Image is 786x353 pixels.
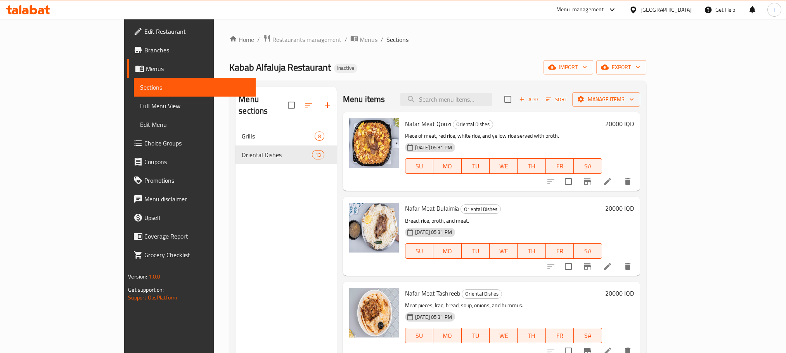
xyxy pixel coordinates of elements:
[381,35,383,44] li: /
[134,97,255,115] a: Full Menu View
[334,64,357,73] div: Inactive
[453,120,493,129] span: Oriental Dishes
[546,158,574,174] button: FR
[405,328,433,343] button: SU
[127,41,255,59] a: Branches
[577,330,599,341] span: SA
[433,243,461,259] button: MO
[134,115,255,134] a: Edit Menu
[272,35,341,44] span: Restaurants management
[229,59,331,76] span: Kabab Alfaluja Restaurant
[127,152,255,171] a: Coupons
[618,257,637,276] button: delete
[134,78,255,97] a: Sections
[618,172,637,191] button: delete
[490,158,518,174] button: WE
[462,289,502,298] span: Oriental Dishes
[149,272,161,282] span: 1.0.0
[493,246,514,257] span: WE
[349,118,399,168] img: Nafar Meat Qouzi
[462,289,502,299] div: Oriental Dishes
[493,161,514,172] span: WE
[349,203,399,253] img: Nafar Meat Dulaimia
[433,328,461,343] button: MO
[560,173,577,190] span: Select to update
[409,330,430,341] span: SU
[544,60,593,74] button: import
[602,62,640,72] span: export
[412,228,455,236] span: [DATE] 05:31 PM
[518,243,545,259] button: TH
[242,150,312,159] span: Oriental Dishes
[312,150,324,159] div: items
[461,204,501,214] div: Oriental Dishes
[462,328,490,343] button: TU
[521,330,542,341] span: TH
[560,258,577,275] span: Select to update
[405,131,602,141] p: Piece of meat, red rice, white rice, and yellow rice served with broth.
[144,232,249,241] span: Coverage Report
[541,93,572,106] span: Sort items
[578,257,597,276] button: Branch-specific-item
[774,5,775,14] span: l
[405,118,451,130] span: Nafar Meat Qouzi
[257,35,260,44] li: /
[140,120,249,129] span: Edit Menu
[490,328,518,343] button: WE
[386,35,409,44] span: Sections
[521,246,542,257] span: TH
[144,157,249,166] span: Coupons
[433,158,461,174] button: MO
[127,227,255,246] a: Coverage Report
[577,161,599,172] span: SA
[235,145,337,164] div: Oriental Dishes13
[603,262,612,271] a: Edit menu item
[283,97,300,113] span: Select all sections
[577,246,599,257] span: SA
[140,101,249,111] span: Full Menu View
[144,27,249,36] span: Edit Restaurant
[574,328,602,343] button: SA
[516,93,541,106] button: Add
[235,127,337,145] div: Grills8
[144,138,249,148] span: Choice Groups
[549,330,571,341] span: FR
[596,60,646,74] button: export
[360,35,377,44] span: Menus
[546,95,567,104] span: Sort
[574,243,602,259] button: SA
[405,216,602,226] p: Bread, rice, broth, and meat.
[350,35,377,45] a: Menus
[405,301,602,310] p: Meat pieces, Iraqi bread, soup, onions, and hummus.
[605,203,634,214] h6: 20000 IQD
[605,118,634,129] h6: 20000 IQD
[345,35,347,44] li: /
[572,92,640,107] button: Manage items
[462,243,490,259] button: TU
[127,190,255,208] a: Menu disclaimer
[239,93,288,117] h2: Menu sections
[465,330,486,341] span: TU
[412,313,455,321] span: [DATE] 05:31 PM
[493,330,514,341] span: WE
[465,246,486,257] span: TU
[436,161,458,172] span: MO
[127,22,255,41] a: Edit Restaurant
[343,93,385,105] h2: Menu items
[144,45,249,55] span: Branches
[405,158,433,174] button: SU
[436,246,458,257] span: MO
[409,161,430,172] span: SU
[465,161,486,172] span: TU
[550,62,587,72] span: import
[128,272,147,282] span: Version:
[544,93,569,106] button: Sort
[578,172,597,191] button: Branch-specific-item
[500,91,516,107] span: Select section
[518,95,539,104] span: Add
[312,151,324,159] span: 13
[315,132,324,141] div: items
[603,177,612,186] a: Edit menu item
